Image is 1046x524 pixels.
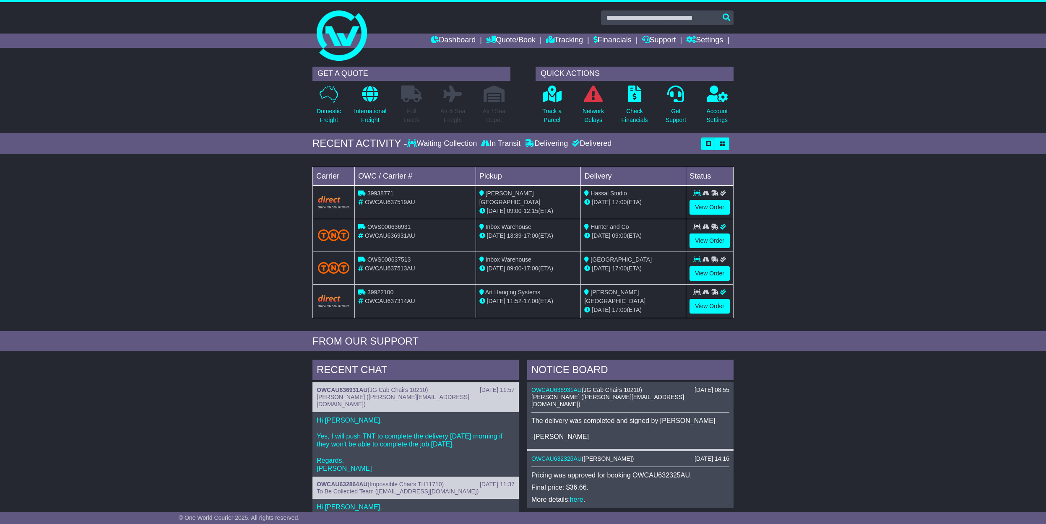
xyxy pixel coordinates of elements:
[480,481,515,488] div: [DATE] 11:37
[507,265,522,272] span: 09:00
[523,265,538,272] span: 17:00
[686,34,723,48] a: Settings
[487,208,505,214] span: [DATE]
[485,289,541,296] span: Art Hanging Systems
[401,107,422,125] p: Full Loads
[690,200,730,215] a: View Order
[584,387,640,393] span: JG Cab Chairs 10210
[367,223,411,230] span: OWS000636931
[531,483,729,491] p: Final price: $36.66.
[531,471,729,479] p: Pricing was approved for booking OWCAU632325AU.
[665,85,687,129] a: GetSupport
[179,514,300,521] span: © One World Courier 2025. All rights reserved.
[318,196,349,208] img: Direct.png
[479,231,578,240] div: - (ETA)
[407,139,479,148] div: Waiting Collection
[479,264,578,273] div: - (ETA)
[317,387,367,393] a: OWCAU636931AU
[312,67,510,81] div: GET A QUOTE
[317,387,515,394] div: ( )
[479,139,523,148] div: In Transit
[365,265,415,272] span: OWCAU637513AU
[642,34,676,48] a: Support
[584,231,682,240] div: (ETA)
[531,455,729,462] div: ( )
[690,266,730,281] a: View Order
[531,455,582,462] a: OWCAU632325AU
[690,299,730,314] a: View Order
[584,198,682,207] div: (ETA)
[612,265,627,272] span: 17:00
[531,495,729,503] p: More details: .
[316,85,341,129] a: DomesticFreight
[591,223,629,230] span: Hunter and Co
[695,455,729,462] div: [DATE] 14:16
[312,137,407,150] div: RECENT ACTIVITY -
[592,199,610,205] span: [DATE]
[369,387,426,393] span: JG Cab Chairs 10210
[531,394,684,407] span: [PERSON_NAME] ([PERSON_NAME][EMAIL_ADDRESS][DOMAIN_NAME])
[592,232,610,239] span: [DATE]
[591,190,627,197] span: Hassal Studio
[531,417,729,441] p: The delivery was completed and signed by [PERSON_NAME] -[PERSON_NAME]
[690,233,730,248] a: View Order
[531,387,582,393] a: OWCAU636931AU
[695,387,729,394] div: [DATE] 08:55
[570,139,611,148] div: Delivered
[523,232,538,239] span: 17:00
[313,167,355,185] td: Carrier
[317,503,515,511] p: Hi [PERSON_NAME],
[480,387,515,394] div: [DATE] 11:57
[312,335,734,348] div: FROM OUR SUPPORT
[486,256,531,263] span: Inbox Warehouse
[354,85,387,129] a: InternationalFreight
[367,256,411,263] span: OWS000637513
[487,298,505,304] span: [DATE]
[612,199,627,205] span: 17:00
[365,298,415,304] span: OWCAU637314AU
[318,229,349,241] img: TNT_Domestic.png
[507,232,522,239] span: 13:39
[582,85,604,129] a: NetworkDelays
[312,360,519,382] div: RECENT CHAT
[570,496,583,503] a: here
[584,455,632,462] span: [PERSON_NAME]
[621,85,648,129] a: CheckFinancials
[584,264,682,273] div: (ETA)
[317,481,515,488] div: ( )
[367,289,393,296] span: 39922100
[354,107,386,125] p: International Freight
[584,289,645,304] span: [PERSON_NAME][GEOGRAPHIC_DATA]
[486,223,531,230] span: Inbox Warehouse
[592,265,610,272] span: [DATE]
[476,167,581,185] td: Pickup
[317,488,479,495] span: To Be Collected Team ([EMAIL_ADDRESS][DOMAIN_NAME])
[593,34,632,48] a: Financials
[507,298,522,304] span: 11:52
[531,387,729,394] div: ( )
[581,167,686,185] td: Delivery
[542,107,562,125] p: Track a Parcel
[523,139,570,148] div: Delivering
[318,295,349,307] img: Direct.png
[486,34,536,48] a: Quote/Book
[542,85,562,129] a: Track aParcel
[536,67,734,81] div: QUICK ACTIONS
[591,256,652,263] span: [GEOGRAPHIC_DATA]
[431,34,476,48] a: Dashboard
[317,107,341,125] p: Domestic Freight
[355,167,476,185] td: OWC / Carrier #
[706,85,729,129] a: AccountSettings
[317,481,367,488] a: OWCAU632864AU
[483,107,505,125] p: Air / Sea Depot
[523,208,538,214] span: 12:15
[487,232,505,239] span: [DATE]
[479,190,541,205] span: [PERSON_NAME][GEOGRAPHIC_DATA]
[622,107,648,125] p: Check Financials
[584,306,682,314] div: (ETA)
[612,306,627,313] span: 17:00
[479,297,578,306] div: - (ETA)
[317,416,515,472] p: Hi [PERSON_NAME], Yes, I will push TNT to complete the delivery [DATE] morning if they won't be a...
[479,207,578,215] div: - (ETA)
[365,199,415,205] span: OWCAU637519AU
